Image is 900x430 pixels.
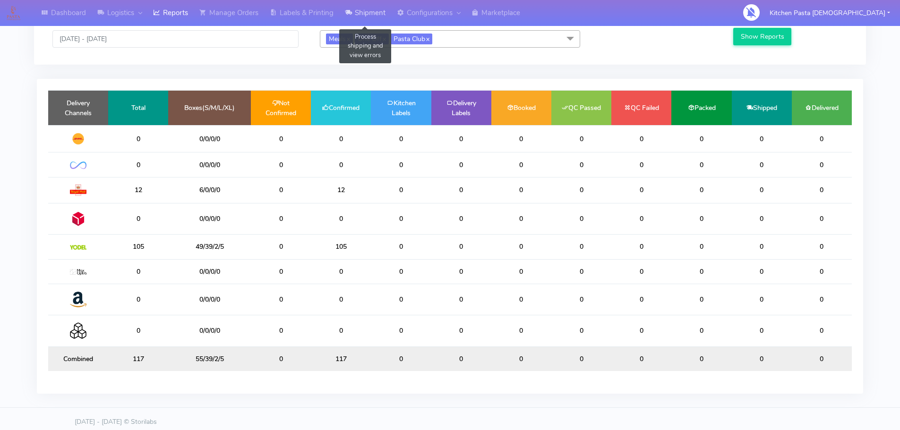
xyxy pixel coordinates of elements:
td: 0 [491,315,551,346]
td: 0 [371,235,431,259]
td: 0 [108,315,168,346]
td: 0 [551,203,611,234]
td: 0 [732,152,792,177]
td: 12 [108,177,168,203]
td: 0 [671,235,731,259]
td: 0 [311,315,371,346]
td: 0 [371,259,431,284]
td: 0 [611,315,671,346]
td: 0 [671,259,731,284]
td: 0 [792,259,852,284]
td: 0/0/0/0 [168,152,251,177]
td: Delivery Labels [431,91,491,125]
td: 0 [551,346,611,371]
td: 0/0/0/0 [168,203,251,234]
td: 0 [108,284,168,315]
td: 0 [251,177,311,203]
td: Delivery Channels [48,91,108,125]
td: 0 [792,235,852,259]
td: 0 [431,177,491,203]
td: 0/0/0/0 [168,125,251,152]
td: 0 [792,346,852,371]
a: x [425,34,429,43]
td: 0 [732,235,792,259]
td: 0 [251,346,311,371]
td: 0 [431,203,491,234]
td: 0 [792,152,852,177]
img: MaxOptra [70,269,86,276]
td: QC Failed [611,91,671,125]
img: OnFleet [70,161,86,169]
td: 0 [611,152,671,177]
td: 0 [311,259,371,284]
td: 0 [491,235,551,259]
span: Pasta Club [391,34,432,44]
td: 0 [611,203,671,234]
td: 0 [671,203,731,234]
td: 0 [251,125,311,152]
td: 0 [551,235,611,259]
td: 0 [551,259,611,284]
td: 117 [311,346,371,371]
td: 6/0/0/0 [168,177,251,203]
td: Packed [671,91,731,125]
td: 0 [431,152,491,177]
input: Pick the Daterange [52,30,299,48]
td: 0 [251,315,311,346]
td: 0 [732,203,792,234]
td: 0 [491,284,551,315]
td: 0 [431,284,491,315]
td: 0 [311,152,371,177]
td: Shipped [732,91,792,125]
td: 105 [311,235,371,259]
td: 0 [732,315,792,346]
td: 0 [792,315,852,346]
td: 0 [251,259,311,284]
td: 0 [371,152,431,177]
td: 0 [108,125,168,152]
td: 0 [311,284,371,315]
td: 0 [431,346,491,371]
td: 0 [371,203,431,234]
span: One Off [355,34,389,44]
td: Delivered [792,91,852,125]
td: 105 [108,235,168,259]
td: 55/39/2/5 [168,346,251,371]
td: 0 [311,203,371,234]
td: 0 [431,315,491,346]
td: 0 [671,346,731,371]
td: Kitchen Labels [371,91,431,125]
td: 0 [792,203,852,234]
img: Amazon [70,291,86,308]
td: 0 [611,177,671,203]
td: 0 [551,284,611,315]
a: x [346,34,350,43]
td: 0 [792,125,852,152]
td: 0 [371,284,431,315]
td: 0 [491,346,551,371]
td: 0/0/0/0 [168,259,251,284]
td: 0 [491,125,551,152]
td: Combined [48,346,108,371]
td: 0 [732,259,792,284]
td: 0 [491,177,551,203]
td: 0 [551,125,611,152]
td: 0 [371,177,431,203]
td: Total [108,91,168,125]
td: Boxes(S/M/L/XL) [168,91,251,125]
td: 0 [371,315,431,346]
td: Not Confirmed [251,91,311,125]
td: 0 [732,346,792,371]
td: 0 [251,152,311,177]
td: 0 [732,284,792,315]
td: 117 [108,346,168,371]
td: 0 [611,125,671,152]
span: Meals [326,34,353,44]
img: DHL [70,133,86,145]
td: 0 [251,284,311,315]
td: 0/0/0/0 [168,315,251,346]
td: 0 [551,315,611,346]
td: 0 [611,259,671,284]
a: x [382,34,386,43]
td: 0 [491,259,551,284]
